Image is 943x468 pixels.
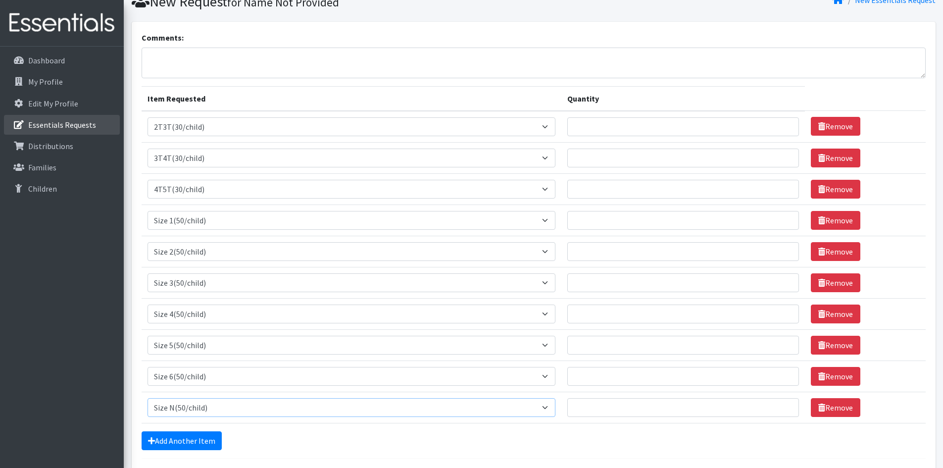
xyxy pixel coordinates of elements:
a: My Profile [4,72,120,92]
a: Children [4,179,120,199]
p: Edit My Profile [28,99,78,108]
a: Remove [811,211,860,230]
p: Dashboard [28,55,65,65]
p: Children [28,184,57,194]
a: Remove [811,117,860,136]
p: Families [28,162,56,172]
p: My Profile [28,77,63,87]
a: Remove [811,367,860,386]
a: Remove [811,242,860,261]
p: Distributions [28,141,73,151]
a: Remove [811,273,860,292]
a: Remove [811,398,860,417]
img: HumanEssentials [4,6,120,40]
a: Distributions [4,136,120,156]
a: Edit My Profile [4,94,120,113]
label: Comments: [142,32,184,44]
a: Remove [811,149,860,167]
a: Add Another Item [142,431,222,450]
p: Essentials Requests [28,120,96,130]
a: Dashboard [4,51,120,70]
a: Remove [811,336,860,355]
th: Item Requested [142,86,562,111]
a: Remove [811,305,860,323]
th: Quantity [561,86,805,111]
a: Remove [811,180,860,199]
a: Families [4,157,120,177]
a: Essentials Requests [4,115,120,135]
